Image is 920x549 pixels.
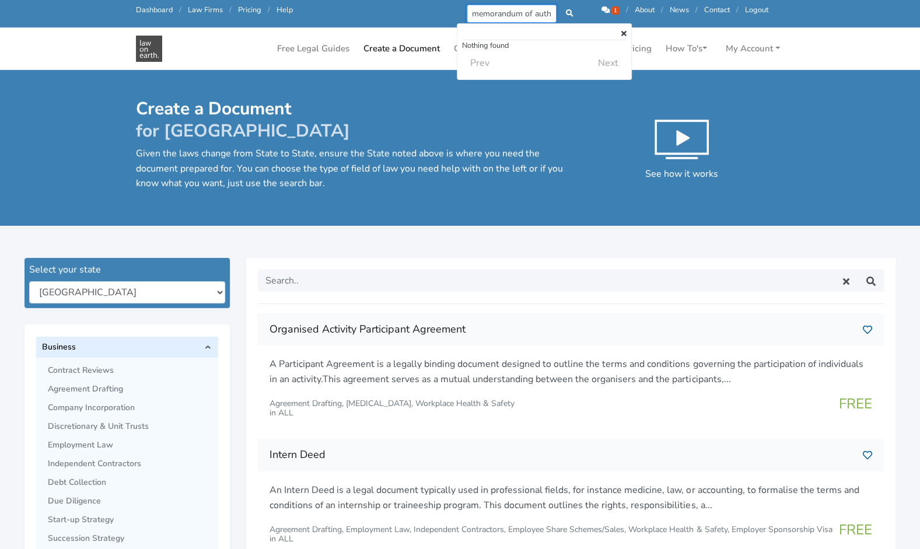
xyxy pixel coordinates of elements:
a: Help [277,5,293,15]
img: Documents in [136,36,162,62]
a: Business [36,337,218,358]
span: / [626,5,628,15]
a: Due Diligence [48,492,218,510]
a: Employment Law [48,436,218,454]
span: Start-up Strategy [48,515,212,524]
span: Discretionary & Unit Trusts [48,422,212,431]
span: Business [42,342,200,352]
a: 1 [601,5,621,15]
a: Succession Strategy [48,529,218,548]
a: Dashboard [136,5,173,15]
span: for [GEOGRAPHIC_DATA] [136,119,350,143]
input: Search [467,5,557,23]
span: / [661,5,663,15]
a: Pricing [618,37,656,60]
a: My Account [721,37,785,60]
div: Agreement Drafting, [MEDICAL_DATA], Workplace Health & Safety in ALL [270,399,515,418]
button: See how it works [631,98,732,195]
a: Organised Activity Participant Agreement A Participant Agreement is a legally binding document de... [258,313,884,428]
a: About [635,5,655,15]
span: / [179,5,181,15]
a: How To's [661,37,712,60]
h3: Organised Activity Participant Agreement [270,320,853,339]
a: News [670,5,689,15]
a: Logout [745,5,768,15]
span: / [695,5,698,15]
a: Create a Document [359,37,445,60]
h1: Create a Document [136,98,563,142]
span: Debt Collection [48,478,212,487]
a: Get Legal Advice [449,37,527,60]
span: / [229,5,232,15]
p: Given the laws change from State to State, ensure the State noted above is where you need the doc... [136,146,563,191]
span: / [736,5,739,15]
a: Free Legal Guides [272,37,354,60]
a: Pricing [238,5,261,15]
p: An Intern Deed is a legal document typically used in professional fields, for instance medicine, ... [270,483,872,513]
a: Discretionary & Unit Trusts [48,417,218,436]
div: Select your state [29,263,225,277]
div: Nothing found [462,40,627,51]
div: Agreement Drafting, Employment Law, Independent Contractors, Employee Share Schemes/Sales, Workpl... [270,525,832,544]
a: Contact [704,5,730,15]
a: Start-up Strategy [48,510,218,529]
a: Company Incorporation [48,398,218,417]
a: Independent Contractors [48,454,218,473]
a: Agreement Drafting [48,380,218,398]
span: See how it works [645,167,718,180]
span: FREE [839,394,872,413]
span: Agreement Drafting [48,384,212,394]
span: / [268,5,270,15]
span: Independent Contractors [48,459,212,468]
a: Contract Reviews [48,361,218,380]
input: Search.. [258,270,834,292]
p: A Participant Agreement is a legally binding document designed to outline the terms and condition... [270,357,872,387]
h3: Intern Deed [270,446,853,464]
a: Law Firms [188,5,223,15]
span: Due Diligence [48,496,212,506]
span: Employment Law [48,440,212,450]
a: Debt Collection [48,473,218,492]
span: FREE [839,520,872,539]
span: 1 [611,6,620,15]
span: Succession Strategy [48,534,212,543]
span: Company Incorporation [48,403,212,412]
span: Contract Reviews [48,366,212,375]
